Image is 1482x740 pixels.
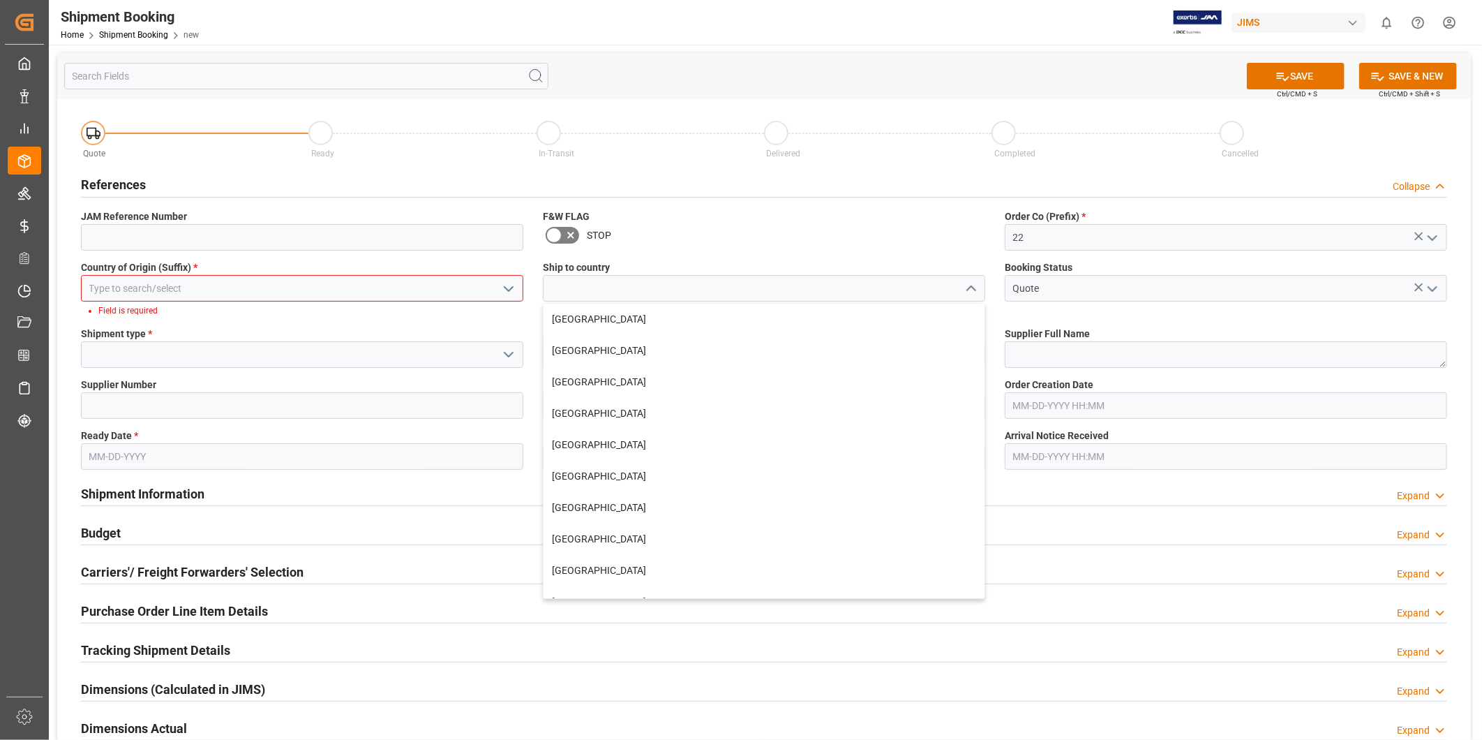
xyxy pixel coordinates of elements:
[84,149,106,158] span: Quote
[1397,567,1430,582] div: Expand
[81,378,156,392] span: Supplier Number
[1397,723,1430,738] div: Expand
[64,63,548,89] input: Search Fields
[1397,528,1430,542] div: Expand
[311,149,334,158] span: Ready
[959,278,980,299] button: close menu
[1005,378,1093,392] span: Order Creation Date
[543,260,610,275] span: Ship to country
[1247,63,1345,89] button: SAVE
[994,149,1035,158] span: Completed
[544,304,985,335] div: [GEOGRAPHIC_DATA]
[81,524,121,542] h2: Budget
[543,209,590,224] span: F&W FLAG
[81,429,138,443] span: Ready Date
[98,304,511,317] li: Field is required
[544,429,985,461] div: [GEOGRAPHIC_DATA]
[81,719,187,738] h2: Dimensions Actual
[81,443,523,470] input: MM-DD-YYYY
[766,149,800,158] span: Delivered
[81,175,146,194] h2: References
[61,30,84,40] a: Home
[99,30,168,40] a: Shipment Booking
[1421,227,1442,249] button: open menu
[1379,89,1440,99] span: Ctrl/CMD + Shift + S
[1277,89,1317,99] span: Ctrl/CMD + S
[1005,327,1090,341] span: Supplier Full Name
[544,586,985,618] div: [GEOGRAPHIC_DATA]
[1371,7,1402,38] button: show 0 new notifications
[1397,684,1430,699] div: Expand
[81,484,204,503] h2: Shipment Information
[81,260,197,275] span: Country of Origin (Suffix)
[61,6,199,27] div: Shipment Booking
[1397,489,1430,503] div: Expand
[1421,278,1442,299] button: open menu
[544,492,985,524] div: [GEOGRAPHIC_DATA]
[1005,209,1086,224] span: Order Co (Prefix)
[544,367,985,398] div: [GEOGRAPHIC_DATA]
[1397,645,1430,660] div: Expand
[497,278,518,299] button: open menu
[544,555,985,586] div: [GEOGRAPHIC_DATA]
[1402,7,1434,38] button: Help Center
[1393,179,1430,194] div: Collapse
[544,461,985,492] div: [GEOGRAPHIC_DATA]
[544,335,985,367] div: [GEOGRAPHIC_DATA]
[81,680,265,699] h2: Dimensions (Calculated in JIMS)
[81,327,152,341] span: Shipment type
[81,602,268,621] h2: Purchase Order Line Item Details
[81,641,230,660] h2: Tracking Shipment Details
[1174,10,1222,35] img: Exertis%20JAM%20-%20Email%20Logo.jpg_1722504956.jpg
[544,524,985,555] div: [GEOGRAPHIC_DATA]
[544,398,985,429] div: [GEOGRAPHIC_DATA]
[1232,13,1365,33] div: JIMS
[1359,63,1457,89] button: SAVE & NEW
[1005,443,1447,470] input: MM-DD-YYYY HH:MM
[1222,149,1259,158] span: Cancelled
[587,228,611,243] span: STOP
[1397,606,1430,621] div: Expand
[81,275,523,302] input: Type to search/select
[1005,260,1072,275] span: Booking Status
[497,344,518,366] button: open menu
[539,149,574,158] span: In-Transit
[1005,392,1447,419] input: MM-DD-YYYY HH:MM
[81,209,187,224] span: JAM Reference Number
[81,563,304,582] h2: Carriers'/ Freight Forwarders' Selection
[1005,429,1109,443] span: Arrival Notice Received
[1232,9,1371,36] button: JIMS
